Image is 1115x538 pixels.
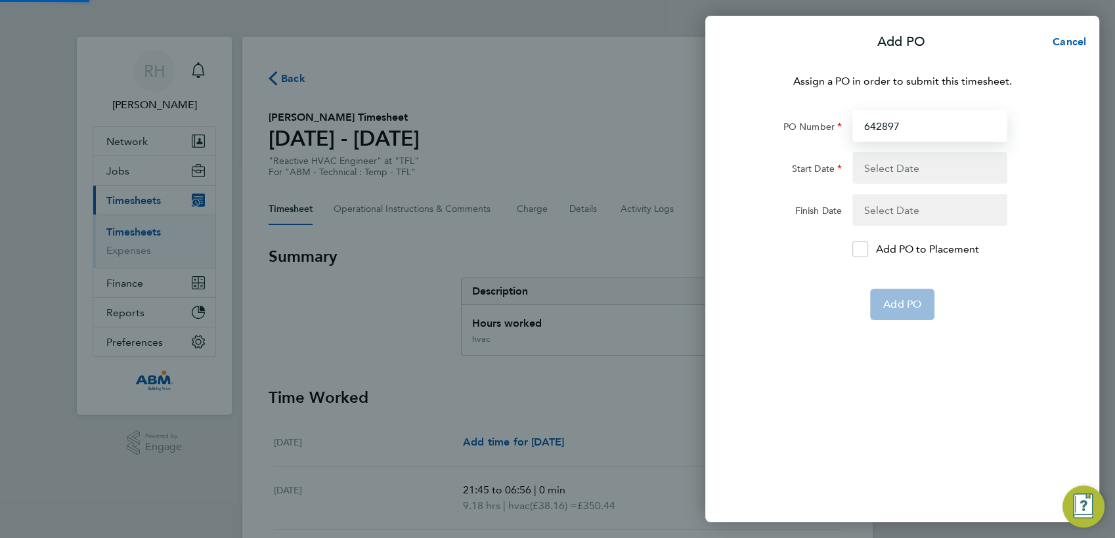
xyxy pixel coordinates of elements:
[1049,35,1086,48] span: Cancel
[876,241,979,257] p: Add PO to Placement
[1032,29,1099,55] button: Cancel
[877,33,925,51] p: Add PO
[795,205,842,220] label: Finish Date
[783,121,842,136] label: PO Number
[791,163,842,178] label: Start Date
[742,73,1062,89] p: Assign a PO in order to submit this timesheet.
[1062,486,1104,528] button: Engage Resource Center
[852,110,1007,142] input: Enter PO Number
